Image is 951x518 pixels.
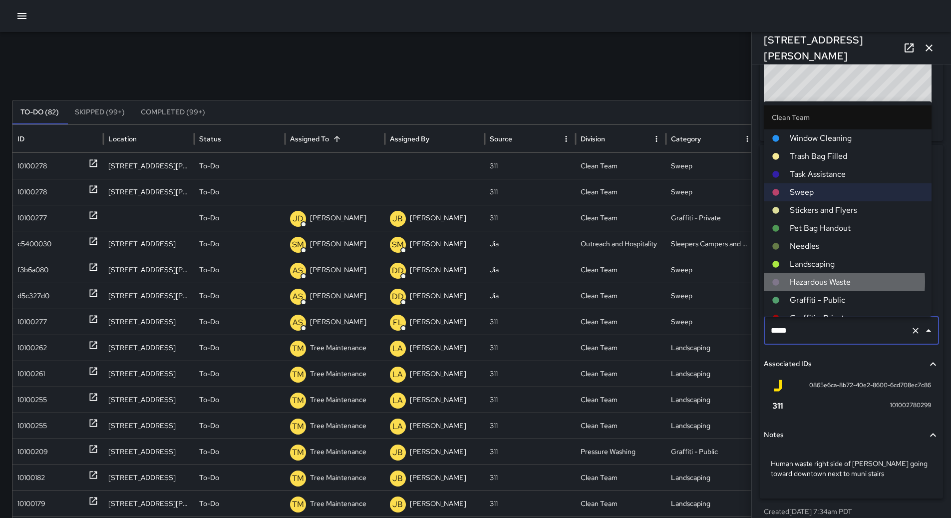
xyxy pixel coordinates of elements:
[392,213,403,225] p: JB
[310,413,366,439] p: Tree Maintenance
[17,439,48,465] div: 10100209
[649,132,663,146] button: Division column menu
[103,309,194,335] div: 98 Franklin Street
[410,231,466,257] p: [PERSON_NAME]
[581,134,605,143] div: Division
[666,179,757,205] div: Sweep
[17,205,47,231] div: 10100277
[393,317,403,329] p: FL
[310,387,366,413] p: Tree Maintenance
[576,491,666,517] div: Clean Team
[392,265,404,277] p: DD
[103,361,194,387] div: 98 Franklin Street
[293,213,304,225] p: JD
[103,231,194,257] div: 345 Franklin Street
[199,231,219,257] p: To-Do
[485,153,576,179] div: 311
[666,309,757,335] div: Sweep
[17,465,45,491] div: 10100182
[17,309,47,335] div: 10100277
[576,387,666,413] div: Clean Team
[199,153,219,179] p: To-Do
[392,343,403,355] p: LA
[199,283,219,309] p: To-Do
[292,421,304,433] p: TM
[485,231,576,257] div: Jia
[576,179,666,205] div: Clean Team
[576,413,666,439] div: Clean Team
[666,153,757,179] div: Sweep
[199,387,219,413] p: To-Do
[199,439,219,465] p: To-Do
[410,283,466,309] p: [PERSON_NAME]
[133,100,213,124] button: Completed (99+)
[666,205,757,231] div: Graffiti - Private
[310,257,366,283] p: [PERSON_NAME]
[12,100,67,124] button: To-Do (82)
[392,239,404,251] p: SM
[764,105,932,129] li: Clean Team
[103,335,194,361] div: 18 10th Street
[666,439,757,465] div: Graffiti - Public
[103,153,194,179] div: 34 Van Ness Avenue
[490,134,512,143] div: Source
[790,132,924,144] span: Window Cleaning
[17,283,49,309] div: d5c327d0
[666,465,757,491] div: Landscaping
[392,369,403,381] p: LA
[103,387,194,413] div: 38 Rose Street
[67,100,133,124] button: Skipped (99+)
[666,231,757,257] div: Sleepers Campers and Loiterers
[17,153,47,179] div: 10100278
[17,491,45,517] div: 10100179
[559,132,573,146] button: Source column menu
[790,258,924,270] span: Landscaping
[666,413,757,439] div: Landscaping
[485,387,576,413] div: 311
[392,499,403,511] p: JB
[485,283,576,309] div: Jia
[666,387,757,413] div: Landscaping
[199,309,219,335] p: To-Do
[17,134,24,143] div: ID
[790,168,924,180] span: Task Assistance
[103,283,194,309] div: 27 Van Ness Avenue
[103,439,194,465] div: 66 Grove Street
[292,343,304,355] p: TM
[292,499,304,511] p: TM
[790,186,924,198] span: Sweep
[485,309,576,335] div: 311
[293,265,303,277] p: AS
[103,465,194,491] div: 20 12th Street
[310,491,366,517] p: Tree Maintenance
[290,134,329,143] div: Assigned To
[576,361,666,387] div: Clean Team
[790,312,924,324] span: Graffiti - Private
[199,465,219,491] p: To-Do
[199,134,221,143] div: Status
[292,395,304,407] p: TM
[485,413,576,439] div: 311
[199,361,219,387] p: To-Do
[485,491,576,517] div: 311
[576,309,666,335] div: Clean Team
[17,361,45,387] div: 10100261
[576,231,666,257] div: Outreach and Hospitality
[392,447,403,459] p: JB
[310,465,366,491] p: Tree Maintenance
[485,335,576,361] div: 311
[790,240,924,252] span: Needles
[485,257,576,283] div: Jia
[310,205,366,231] p: [PERSON_NAME]
[330,132,344,146] button: Sort
[293,291,303,303] p: AS
[293,317,303,329] p: AS
[576,335,666,361] div: Clean Team
[666,335,757,361] div: Landscaping
[199,257,219,283] p: To-Do
[790,204,924,216] span: Stickers and Flyers
[292,239,304,251] p: SM
[199,413,219,439] p: To-Do
[310,231,366,257] p: [PERSON_NAME]
[310,283,366,309] p: [PERSON_NAME]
